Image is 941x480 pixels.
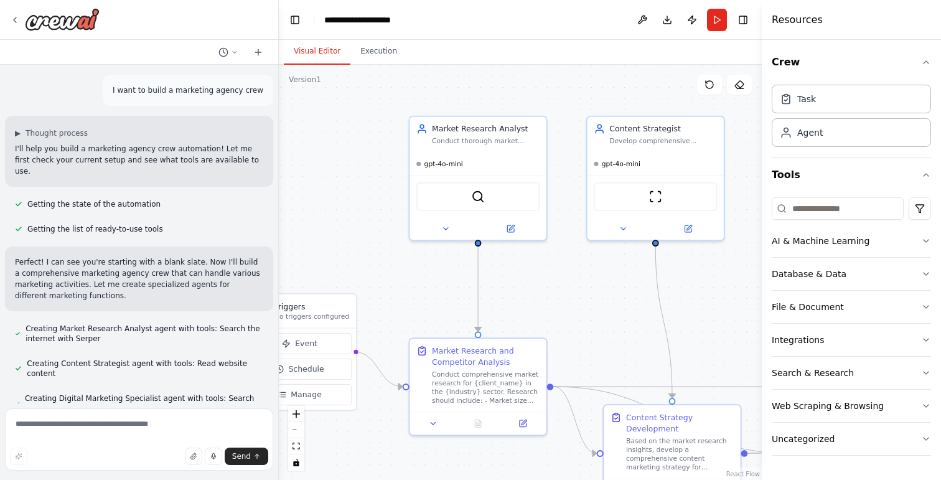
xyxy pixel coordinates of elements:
button: Execution [350,39,407,65]
div: Market Research Analyst [432,123,540,134]
img: Logo [25,8,100,31]
div: File & Document [772,301,844,313]
button: Send [225,448,268,465]
span: Creating Content Strategist agent with tools: Read website content [27,359,263,379]
span: Send [232,451,251,461]
div: Crew [772,80,931,157]
button: Upload files [185,448,202,465]
img: ScrapeWebsiteTool [649,190,662,203]
p: I want to build a marketing agency crew [113,85,263,96]
span: Getting the state of the automation [27,199,161,209]
g: Edge from triggers to e8150180-8a1c-42fd-9b09-7ddee378921e [355,346,403,392]
span: gpt-4o-mini [602,159,640,168]
div: Version 1 [289,75,321,85]
h3: Triggers [274,301,349,312]
button: AI & Machine Learning [772,225,931,257]
span: Thought process [26,128,88,138]
button: Schedule [248,359,351,380]
button: File & Document [772,291,931,323]
button: Integrations [772,324,931,356]
button: Open in side panel [657,222,719,235]
button: zoom in [288,406,304,422]
g: Edge from e8150180-8a1c-42fd-9b09-7ddee378921e to 36ff0127-3b70-4e7b-89c5-d95005ea3998 [553,381,597,459]
div: Database & Data [772,268,846,280]
div: Task [797,93,816,105]
button: No output available [454,417,501,430]
button: Visual Editor [284,39,350,65]
button: Event [248,333,351,354]
p: Perfect! I can see you're starting with a blank slate. Now I'll build a comprehensive marketing a... [15,256,263,301]
button: Click to speak your automation idea [205,448,222,465]
div: Conduct comprehensive market research for {client_name} in the {industry} sector. Research should... [432,370,540,405]
p: I'll help you build a marketing agency crew automation! Let me first check your current setup and... [15,143,263,177]
button: Web Scraping & Browsing [772,390,931,422]
button: Hide left sidebar [286,11,304,29]
div: Integrations [772,334,824,346]
p: No triggers configured [274,312,349,321]
div: Based on the market research insights, develop a comprehensive content marketing strategy for {cl... [626,436,734,472]
div: Market Research and Competitor Analysis [432,346,540,368]
button: Uncategorized [772,423,931,455]
div: Agent [797,126,823,139]
button: Start a new chat [248,45,268,60]
button: Switch to previous chat [213,45,243,60]
button: Tools [772,158,931,192]
div: Market Research and Competitor AnalysisConduct comprehensive market research for {client_name} in... [409,337,548,436]
g: Edge from 2e4b5164-0c3a-4385-bc93-5ceee9fd006b to 36ff0127-3b70-4e7b-89c5-d95005ea3998 [650,247,678,398]
a: React Flow attribution [726,471,760,478]
div: Content Strategy Development [626,412,734,435]
span: Creating Market Research Analyst agent with tools: Search the internet with Serper [26,324,263,344]
nav: breadcrumb [324,14,391,26]
span: Getting the list of ready-to-use tools [27,224,163,234]
button: zoom out [288,422,304,438]
div: Content StrategistDevelop comprehensive content marketing strategies and create engaging content ... [586,116,725,241]
div: Conduct thorough market research and competitor analysis for {client_name} in the {industry} sect... [432,137,540,146]
button: Crew [772,45,931,80]
div: React Flow controls [288,406,304,471]
div: Uncategorized [772,433,835,445]
div: Develop comprehensive content marketing strategies and create engaging content plans for {client_... [609,137,717,146]
button: toggle interactivity [288,454,304,471]
div: Tools [772,192,931,466]
button: Open in side panel [503,417,541,430]
div: Search & Research [772,367,854,379]
button: fit view [288,438,304,454]
div: Web Scraping & Browsing [772,400,884,412]
span: ▶ [15,128,21,138]
div: TriggersNo triggers configuredEventScheduleManage [242,293,357,411]
span: Manage [291,389,322,400]
g: Edge from 0de0fbd7-fd5b-44fd-a249-dfb7f544a71d to e8150180-8a1c-42fd-9b09-7ddee378921e [472,247,484,331]
button: Open in side panel [479,222,542,235]
button: Hide right sidebar [734,11,752,29]
button: ▶Thought process [15,128,88,138]
button: Search & Research [772,357,931,389]
span: Schedule [288,364,324,375]
button: Improve this prompt [10,448,27,465]
span: Creating Digital Marketing Specialist agent with tools: Search the internet with [PERSON_NAME] [25,393,263,413]
button: Database & Data [772,258,931,290]
button: Manage [248,384,351,405]
div: Content Strategist [609,123,717,134]
span: gpt-4o-mini [424,159,463,168]
div: AI & Machine Learning [772,235,869,247]
div: Market Research AnalystConduct thorough market research and competitor analysis for {client_name}... [409,116,548,241]
span: Event [295,338,317,349]
img: SerperDevTool [471,190,484,203]
h4: Resources [772,12,823,27]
